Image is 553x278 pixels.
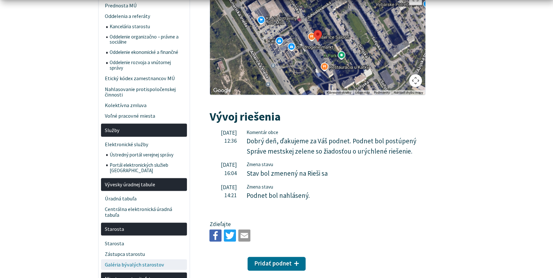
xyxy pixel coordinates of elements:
[209,229,222,241] img: Zdieľať na Facebooku
[105,100,183,111] span: Kolektívna zmluva
[101,73,187,84] a: Etický kódex zamestnancov MÚ
[221,183,237,199] span: [DATE] 14:21
[105,179,183,190] span: Vývesky úradnej tabule
[106,160,187,175] a: Portál elektronických služieb [GEOGRAPHIC_DATA]
[247,191,310,199] span: Podnet bol nahlásený.
[212,86,233,95] a: Otvoriť túto oblasť v Mapách Google (otvorí nové okno)
[101,84,187,100] a: Nahlasovanie protispoločenskej činnosti
[101,123,187,137] a: Služby
[105,224,183,234] span: Starosta
[105,111,183,121] span: Voľné pracovné miesta
[105,0,183,11] span: Prednosta MÚ
[110,149,183,160] span: Ústredný portál verejnej správy
[101,178,187,191] a: Vývesky úradnej tabule
[221,129,237,144] span: [DATE] 12:36
[106,21,187,32] a: Kancelária starostu
[101,223,187,236] a: Starosta
[254,260,292,267] span: Pridať podnet
[101,204,187,220] a: Centrálna elektronická úradná tabuľa
[101,111,187,121] a: Voľné pracovné miesta
[105,11,183,21] span: Oddelenia a referáty
[247,161,273,167] span: Zmena stavu
[209,110,426,123] h2: Vývoj riešenia
[212,86,233,95] img: Google
[105,73,183,84] span: Etický kódex zamestnancov MÚ
[105,84,183,100] span: Nahlasovanie protispoločenskej činnosti
[110,32,183,47] span: Oddelenie organizačno – právne a sociálne
[394,90,423,94] a: Nahlásiť chybu mapy
[106,149,187,160] a: Ústredný portál verejnej správy
[101,259,187,270] a: Galéria bývalých starostov
[106,47,187,58] a: Oddelenie ekonomické a finančné
[105,249,183,259] span: Zástupca starostu
[101,238,187,249] a: Starosta
[247,129,278,135] span: Komentár obce
[101,100,187,111] a: Kolektívna zmluva
[101,193,187,204] a: Úradná tabuľa
[105,204,183,220] span: Centrálna elektronická úradná tabuľa
[105,259,183,270] span: Galéria bývalých starostov
[247,169,328,177] span: Stav bol zmenený na Rieši sa
[327,90,351,95] button: Klávesové skratky
[409,74,422,87] button: Ovládať kameru na mape
[105,139,183,149] span: Elektronické služby
[101,0,187,11] a: Prednosta MÚ
[101,139,187,149] a: Elektronické služby
[224,229,236,241] img: Zdieľať na Twitteri
[238,229,250,241] img: Zdieľať e-mailom
[110,47,183,58] span: Oddelenie ekonomické a finančné
[355,90,370,95] button: Údaje máp
[101,249,187,259] a: Zástupca starostu
[105,125,183,135] span: Služby
[221,161,237,176] span: [DATE] 16:04
[101,11,187,21] a: Oddelenia a referáty
[247,183,273,190] span: Zmena stavu
[105,193,183,204] span: Úradná tabuľa
[374,90,390,94] a: Podmienky (otvorí sa na novej karte)
[247,257,306,271] button: Pridať podnet
[106,32,187,47] a: Oddelenie organizačno – právne a sociálne
[106,57,187,73] a: Oddelenie rozvoja a vnútornej správy
[110,57,183,73] span: Oddelenie rozvoja a vnútornej správy
[110,160,183,175] span: Portál elektronických služieb [GEOGRAPHIC_DATA]
[105,238,183,249] span: Starosta
[110,21,183,32] span: Kancelária starostu
[209,220,426,228] p: Zdieľajte
[247,136,416,155] span: Dobrý deň, ďakujeme za Váš podnet. Podnet bol postúpený Správe mestskej zelene so žiadosťou o urý...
